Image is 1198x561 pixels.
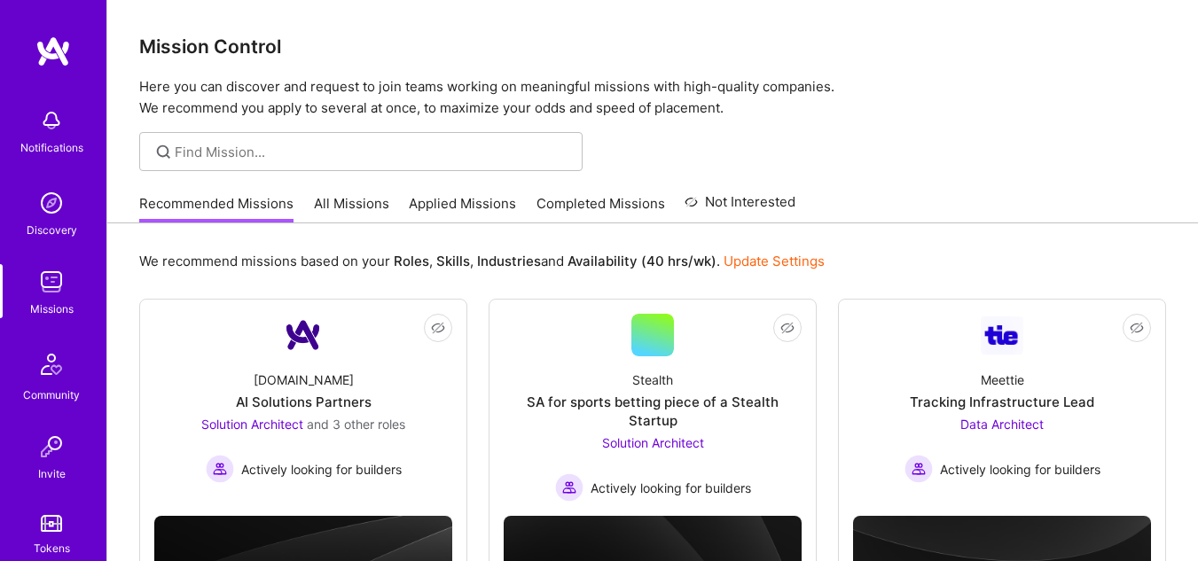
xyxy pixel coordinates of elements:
a: Update Settings [724,253,825,269]
div: [DOMAIN_NAME] [254,370,354,389]
h3: Mission Control [139,35,1166,58]
div: Invite [38,464,66,483]
div: SA for sports betting piece of a Stealth Startup [504,393,802,430]
span: Actively looking for builders [940,460,1100,479]
img: Community [30,343,73,386]
img: Invite [34,429,69,464]
input: Find Mission... [175,143,569,161]
a: Recommended Missions [139,194,294,223]
img: discovery [34,185,69,221]
img: Company Logo [981,316,1023,355]
a: Company LogoMeettieTracking Infrastructure LeadData Architect Actively looking for buildersActive... [853,314,1151,492]
span: Actively looking for builders [591,479,751,497]
span: Actively looking for builders [241,460,402,479]
img: Actively looking for builders [904,455,933,483]
span: Solution Architect [602,435,704,450]
img: Actively looking for builders [555,473,583,502]
a: StealthSA for sports betting piece of a Stealth StartupSolution Architect Actively looking for bu... [504,314,802,502]
p: Here you can discover and request to join teams working on meaningful missions with high-quality ... [139,76,1166,119]
span: Solution Architect [201,417,303,432]
img: teamwork [34,264,69,300]
i: icon SearchGrey [153,142,174,162]
a: Completed Missions [536,194,665,223]
span: and 3 other roles [307,417,405,432]
i: icon EyeClosed [431,321,445,335]
i: icon EyeClosed [780,321,795,335]
img: Actively looking for builders [206,455,234,483]
a: Company Logo[DOMAIN_NAME]AI Solutions PartnersSolution Architect and 3 other rolesActively lookin... [154,314,452,492]
img: tokens [41,515,62,532]
b: Roles [394,253,429,269]
img: logo [35,35,71,67]
div: Notifications [20,138,83,157]
a: Applied Missions [409,194,516,223]
img: bell [34,103,69,138]
img: Company Logo [282,314,325,356]
i: icon EyeClosed [1130,321,1144,335]
div: Missions [30,300,74,318]
b: Availability (40 hrs/wk) [568,253,716,269]
div: AI Solutions Partners [236,393,372,411]
div: Tokens [34,539,70,557]
div: Tracking Infrastructure Lead [910,393,1094,411]
a: Not Interested [685,191,795,223]
span: Data Architect [960,417,1044,432]
div: Community [23,386,80,404]
div: Stealth [632,370,673,389]
a: All Missions [314,194,389,223]
b: Skills [436,253,470,269]
p: We recommend missions based on your , , and . [139,252,825,270]
div: Discovery [27,221,77,239]
b: Industries [477,253,541,269]
div: Meettie [981,370,1024,389]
